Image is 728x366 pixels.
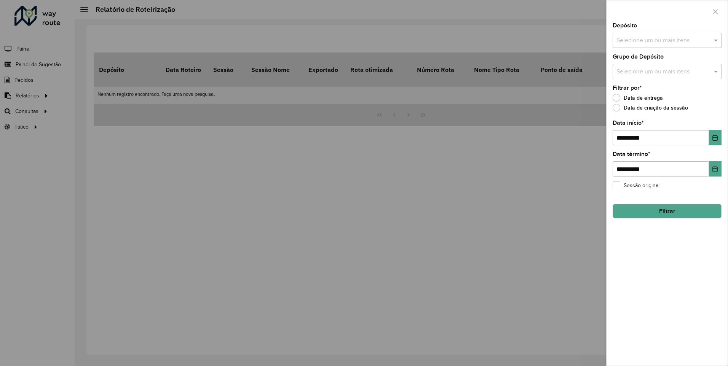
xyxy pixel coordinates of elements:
label: Data de entrega [613,94,663,102]
label: Data início [613,118,644,127]
button: Choose Date [709,161,722,177]
button: Choose Date [709,130,722,145]
label: Sessão original [613,181,659,189]
label: Filtrar por [613,83,642,92]
label: Grupo de Depósito [613,52,664,61]
button: Filtrar [613,204,722,218]
label: Data de criação da sessão [613,104,688,111]
label: Data término [613,150,650,159]
label: Depósito [613,21,637,30]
